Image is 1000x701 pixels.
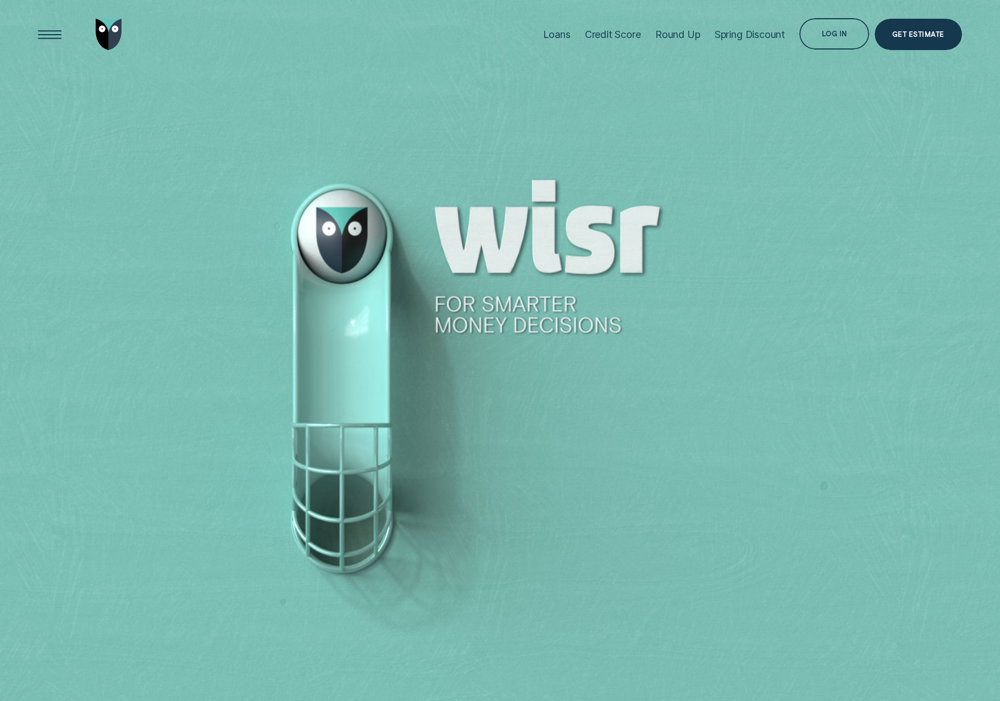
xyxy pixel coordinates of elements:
[799,18,869,50] button: Log in
[875,19,962,50] a: Get Estimate
[655,29,700,40] div: Round Up
[34,19,65,50] button: Open Menu
[585,29,641,40] div: Credit Score
[715,29,785,40] div: Spring Discount
[96,19,121,50] img: Wisr
[543,29,570,40] div: Loans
